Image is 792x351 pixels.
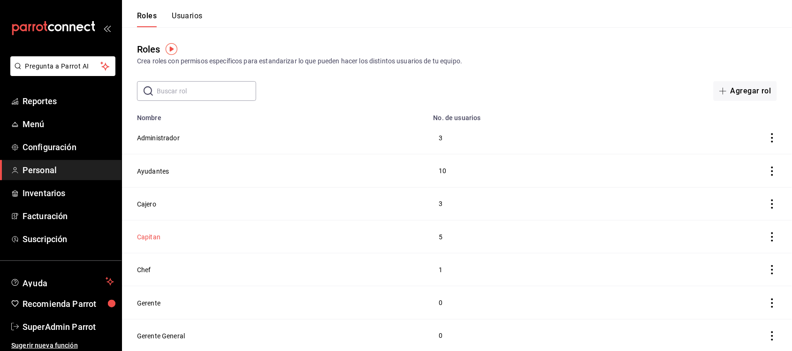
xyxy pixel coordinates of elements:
a: Pregunta a Parrot AI [7,68,115,78]
button: actions [768,133,777,143]
button: Pregunta a Parrot AI [10,56,115,76]
button: Gerente [137,298,160,308]
span: Configuración [23,141,114,153]
td: 3 [428,122,655,154]
th: Nombre [122,108,428,122]
button: actions [768,298,777,308]
button: Chef [137,265,151,275]
td: 0 [428,286,655,319]
button: actions [768,265,777,275]
td: 1 [428,253,655,286]
span: Recomienda Parrot [23,298,114,310]
button: Gerente General [137,331,185,341]
button: actions [768,199,777,209]
td: 3 [428,187,655,220]
span: SuperAdmin Parrot [23,320,114,333]
img: Tooltip marker [166,43,177,55]
input: Buscar rol [157,82,256,100]
div: Crea roles con permisos específicos para estandarizar lo que pueden hacer los distintos usuarios ... [137,56,777,66]
button: Usuarios [172,11,203,27]
span: Sugerir nueva función [11,341,114,351]
button: Agregar rol [714,81,777,101]
button: actions [768,167,777,176]
th: No. de usuarios [428,108,655,122]
button: open_drawer_menu [103,24,111,32]
span: Personal [23,164,114,176]
div: Roles [137,42,160,56]
div: navigation tabs [137,11,203,27]
button: Ayudantes [137,167,169,176]
span: Menú [23,118,114,130]
span: Inventarios [23,187,114,199]
span: Facturación [23,210,114,222]
button: Capitan [137,232,160,242]
span: Pregunta a Parrot AI [25,61,101,71]
button: Administrador [137,133,180,143]
td: 5 [428,220,655,253]
span: Suscripción [23,233,114,245]
td: 10 [428,154,655,187]
span: Reportes [23,95,114,107]
button: actions [768,331,777,341]
button: Roles [137,11,157,27]
button: Cajero [137,199,156,209]
span: Ayuda [23,276,102,287]
button: actions [768,232,777,242]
